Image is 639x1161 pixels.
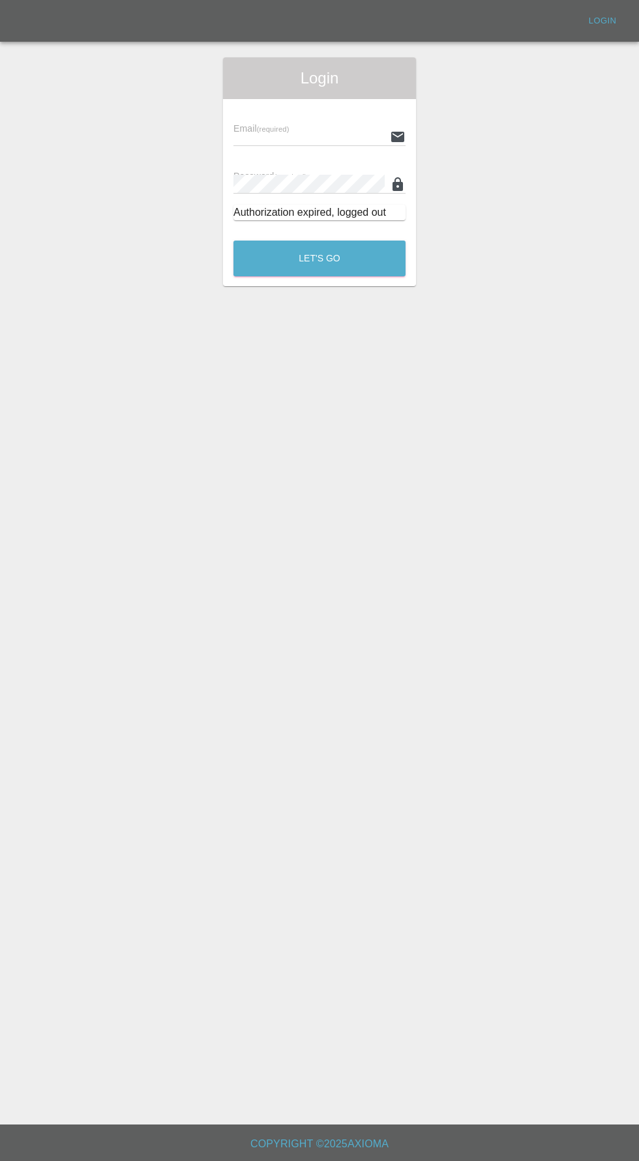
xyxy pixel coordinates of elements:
small: (required) [275,173,307,181]
small: (required) [257,125,290,133]
a: Login [582,11,623,31]
div: Authorization expired, logged out [233,205,406,220]
span: Login [233,68,406,89]
span: Password [233,171,306,181]
button: Let's Go [233,241,406,276]
h6: Copyright © 2025 Axioma [10,1135,629,1153]
span: Email [233,123,289,134]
